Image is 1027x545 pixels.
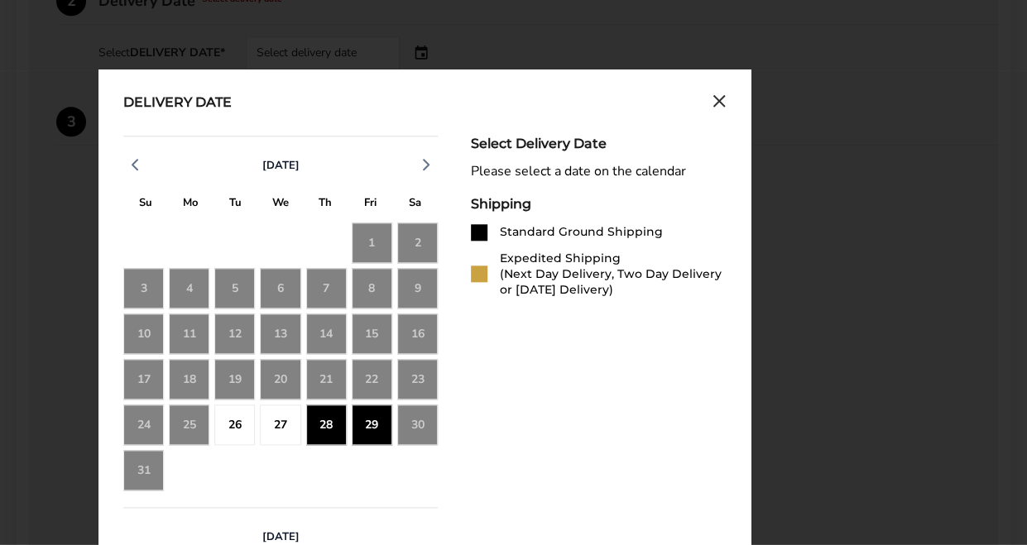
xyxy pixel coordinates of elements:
[471,136,726,151] div: Select Delivery Date
[214,192,258,218] div: T
[256,158,306,173] button: [DATE]
[348,192,392,218] div: F
[123,94,232,112] div: Delivery Date
[303,192,348,218] div: T
[471,164,726,179] div: Please select a date on the calendar
[262,529,300,544] span: [DATE]
[168,192,213,218] div: M
[500,224,663,240] div: Standard Ground Shipping
[256,529,306,544] button: [DATE]
[471,196,726,212] div: Shipping
[262,158,300,173] span: [DATE]
[393,192,438,218] div: S
[500,251,726,298] div: Expedited Shipping (Next Day Delivery, Two Day Delivery or [DATE] Delivery)
[713,94,726,112] button: Close calendar
[123,192,168,218] div: S
[258,192,303,218] div: W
